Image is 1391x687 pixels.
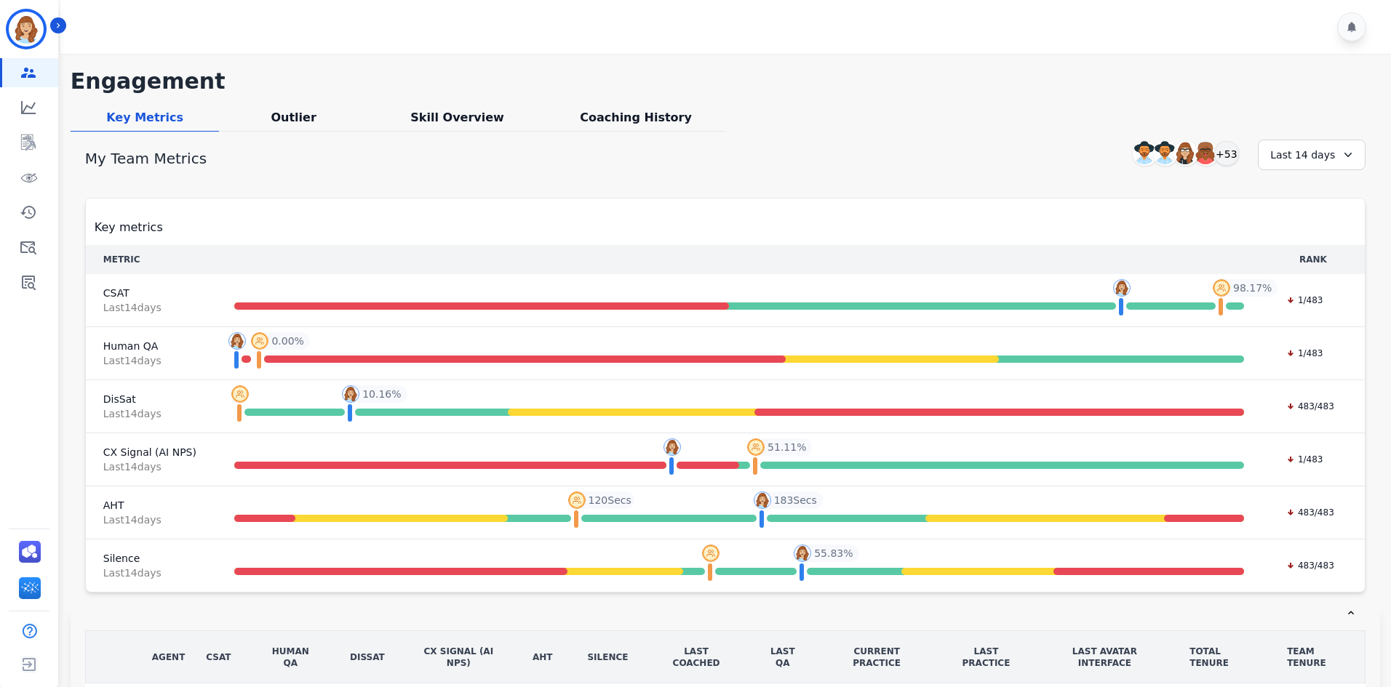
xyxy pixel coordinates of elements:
[1262,245,1365,274] th: RANK
[103,445,196,459] span: CX Signal (AI NPS)
[71,109,220,132] div: Key Metrics
[1258,140,1366,170] div: Last 14 days
[266,646,315,669] div: Human QA
[103,339,196,353] span: Human QA
[251,332,268,350] img: profile-pic
[103,459,196,474] span: Last 14 day s
[568,491,586,509] img: profile-pic
[814,546,853,561] span: 55.83 %
[350,651,385,663] div: DisSat
[103,551,196,566] span: Silence
[103,406,196,421] span: Last 14 day s
[1279,558,1342,573] div: 483/483
[103,392,196,406] span: DisSat
[754,491,771,509] img: profile-pic
[420,646,498,669] div: CX Signal (AI NPS)
[836,646,918,669] div: CURRENT PRACTICE
[95,219,163,236] span: Key metrics
[952,646,1019,669] div: LAST PRACTICE
[103,513,196,527] span: Last 14 day s
[342,385,359,403] img: profile-pic
[103,300,196,315] span: Last 14 day s
[103,286,196,300] span: CSAT
[774,493,817,507] span: 183 Secs
[1287,646,1347,669] div: TEAM TENURE
[747,438,765,456] img: profile-pic
[546,109,725,132] div: Coaching History
[103,566,196,580] span: Last 14 day s
[103,353,196,368] span: Last 14 day s
[9,12,44,47] img: Bordered avatar
[1279,505,1342,520] div: 483/483
[587,651,628,663] div: Silence
[231,385,249,403] img: profile-pic
[85,148,207,169] h1: My Team Metrics
[1279,452,1331,467] div: 1/483
[533,651,553,663] div: AHT
[702,545,720,562] img: profile-pic
[219,109,368,132] div: Outlier
[271,334,303,348] span: 0.00 %
[71,68,1380,95] h1: Engagement
[228,332,246,350] img: profile-pic
[103,498,196,513] span: AHT
[768,440,806,454] span: 51.11 %
[206,651,231,663] div: CSAT
[368,109,546,132] div: Skill Overview
[1233,281,1272,295] span: 98.17 %
[152,651,186,663] div: AGENT
[1113,279,1131,297] img: profile-pic
[589,493,631,507] span: 120 Secs
[1054,646,1155,669] div: LAST AVATAR INTERFACE
[1213,279,1230,297] img: profile-pic
[362,387,401,401] span: 10.16 %
[663,646,729,669] div: LAST COACHED
[794,545,811,562] img: profile-pic
[1279,293,1331,308] div: 1/483
[765,646,801,669] div: LAST QA
[1189,646,1252,669] div: TOTAL TENURE
[1279,346,1331,361] div: 1/483
[1214,141,1239,166] div: +53
[1279,399,1342,414] div: 483/483
[663,438,681,456] img: profile-pic
[86,245,214,274] th: METRIC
